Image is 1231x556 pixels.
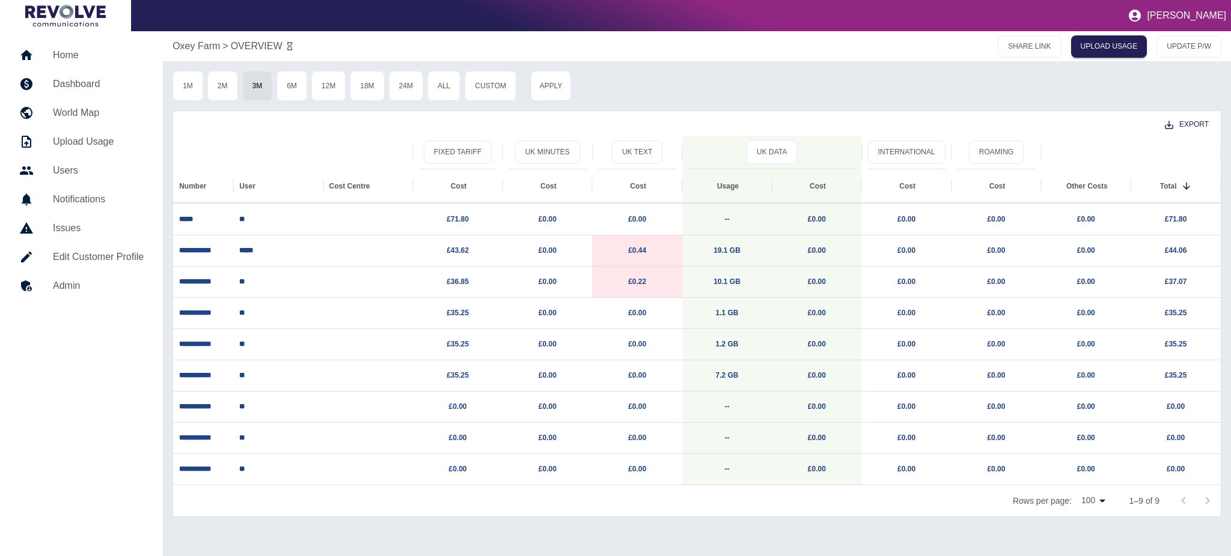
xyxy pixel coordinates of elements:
[447,371,469,379] a: £35.25
[987,246,1005,255] a: £0.00
[868,141,945,164] button: International
[231,39,283,53] p: OVERVIEW
[173,71,203,101] button: 1M
[987,371,1005,379] a: £0.00
[628,371,646,379] a: £0.00
[1077,371,1095,379] a: £0.00
[539,371,557,379] a: £0.00
[539,465,557,473] a: £0.00
[539,309,557,317] a: £0.00
[628,215,646,223] a: £0.00
[899,182,915,190] div: Cost
[628,277,646,286] a: £0.22
[724,465,729,473] a: --
[1165,340,1187,348] a: £35.25
[1165,277,1187,286] a: £37.07
[1071,35,1147,58] a: UPLOAD USAGE
[10,156,153,185] a: Users
[1077,309,1095,317] a: £0.00
[539,246,557,255] a: £0.00
[451,182,467,190] div: Cost
[628,340,646,348] a: £0.00
[1077,246,1095,255] a: £0.00
[747,141,797,164] button: UK Data
[10,98,153,127] a: World Map
[389,71,423,101] button: 24M
[808,434,826,442] a: £0.00
[53,163,144,178] h5: Users
[808,215,826,223] a: £0.00
[715,340,738,348] a: 1.2 GB
[1156,35,1221,58] button: UPDATE P/W
[447,309,469,317] a: £35.25
[713,246,741,255] a: 19.1 GB
[628,434,646,442] a: £0.00
[1167,402,1185,411] a: £0.00
[1013,495,1072,507] p: Rows per page:
[1123,4,1231,28] button: [PERSON_NAME]
[448,465,466,473] a: £0.00
[897,246,915,255] a: £0.00
[53,77,144,91] h5: Dashboard
[1077,434,1095,442] a: £0.00
[311,71,346,101] button: 12M
[239,182,255,190] div: User
[539,277,557,286] a: £0.00
[1165,309,1187,317] a: £35.25
[810,182,826,190] div: Cost
[173,39,220,53] p: Oxey Farm
[998,35,1061,58] button: SHARE LINK
[10,70,153,98] a: Dashboard
[53,279,144,293] h5: Admin
[448,402,466,411] a: £0.00
[53,221,144,235] h5: Issues
[447,340,469,348] a: £35.25
[897,402,915,411] a: £0.00
[242,71,273,101] button: 3M
[1129,495,1159,507] p: 1–9 of 9
[987,402,1005,411] a: £0.00
[724,434,729,442] a: --
[10,214,153,243] a: Issues
[715,371,738,379] a: 7.2 GB
[628,465,646,473] a: £0.00
[1077,465,1095,473] a: £0.00
[1077,215,1095,223] a: £0.00
[628,402,646,411] a: £0.00
[628,246,646,255] a: £0.44
[808,465,826,473] a: £0.00
[897,434,915,442] a: £0.00
[465,71,516,101] button: Custom
[53,250,144,264] h5: Edit Customer Profile
[1165,246,1187,255] a: £44.06
[1077,340,1095,348] a: £0.00
[539,402,557,411] a: £0.00
[1165,215,1187,223] a: £71.80
[987,340,1005,348] a: £0.00
[987,465,1005,473] a: £0.00
[207,71,238,101] button: 2M
[1077,277,1095,286] a: £0.00
[1165,371,1187,379] a: £35.25
[715,309,738,317] a: 1.1 GB
[808,402,826,411] a: £0.00
[897,215,915,223] a: £0.00
[329,182,370,190] div: Cost Centre
[179,182,206,190] div: Number
[713,277,741,286] a: 10.1 GB
[897,465,915,473] a: £0.00
[1066,182,1108,190] div: Other Costs
[897,340,915,348] a: £0.00
[447,277,469,286] a: £36.85
[539,434,557,442] a: £0.00
[612,141,662,164] button: UK Text
[897,371,915,379] a: £0.00
[628,309,646,317] a: £0.00
[987,215,1005,223] a: £0.00
[10,271,153,300] a: Admin
[1178,178,1195,195] button: Sort
[1167,434,1185,442] a: £0.00
[53,134,144,149] h5: Upload Usage
[10,127,153,156] a: Upload Usage
[969,141,1024,164] button: Roaming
